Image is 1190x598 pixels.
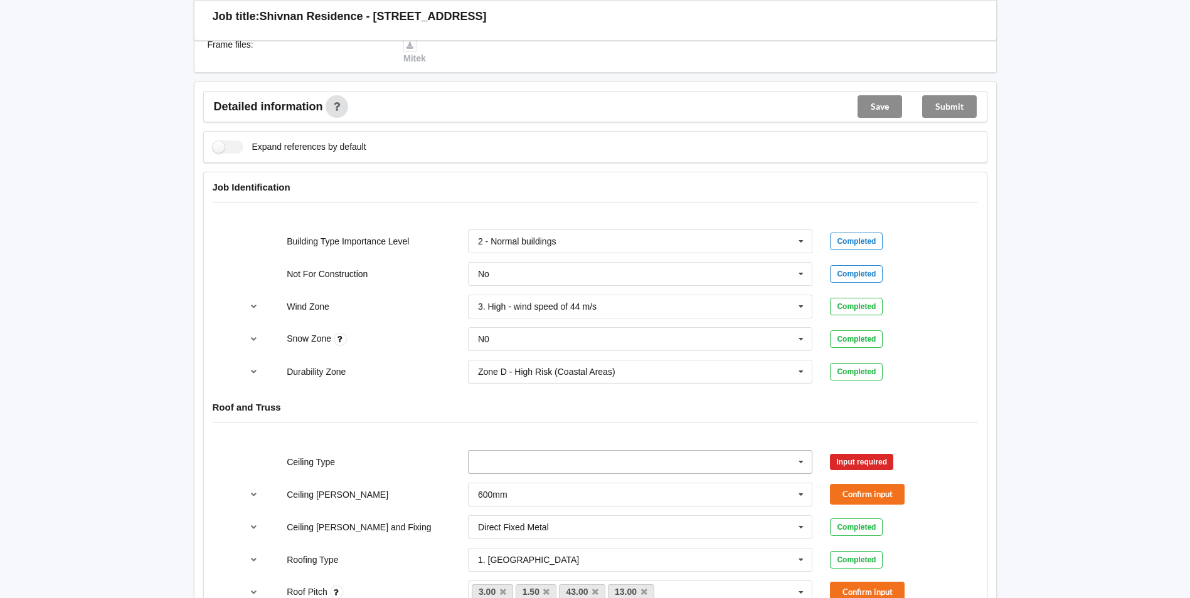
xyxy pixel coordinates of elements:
[287,522,431,532] label: Ceiling [PERSON_NAME] and Fixing
[830,551,883,569] div: Completed
[478,490,507,499] div: 600mm
[287,555,338,565] label: Roofing Type
[199,38,395,65] div: Frame files :
[478,302,597,311] div: 3. High - wind speed of 44 m/s
[830,298,883,315] div: Completed
[287,302,329,312] label: Wind Zone
[830,518,883,536] div: Completed
[287,269,368,279] label: Not For Construction
[213,9,260,24] h3: Job title:
[287,587,329,597] label: Roof Pitch
[242,483,266,506] button: reference-toggle
[242,360,266,383] button: reference-toggle
[830,454,893,470] div: Input required
[478,523,549,532] div: Direct Fixed Metal
[830,233,883,250] div: Completed
[830,330,883,348] div: Completed
[403,39,426,63] a: Mitek
[287,333,334,344] label: Snow Zone
[213,140,366,154] label: Expand references by default
[242,295,266,318] button: reference-toggle
[242,516,266,538] button: reference-toggle
[287,236,409,246] label: Building Type Importance Level
[830,363,883,380] div: Completed
[213,401,978,413] h4: Roof and Truss
[478,335,489,344] div: N0
[830,265,883,283] div: Completed
[830,484,905,505] button: Confirm input
[478,237,556,246] div: 2 - Normal buildings
[260,9,487,24] h3: Shivnan Residence - [STREET_ADDRESS]
[287,490,388,500] label: Ceiling [PERSON_NAME]
[478,367,615,376] div: Zone D - High Risk (Coastal Areas)
[214,101,323,112] span: Detailed information
[478,555,579,564] div: 1. [GEOGRAPHIC_DATA]
[242,328,266,350] button: reference-toggle
[478,270,489,278] div: No
[287,457,335,467] label: Ceiling Type
[287,367,346,377] label: Durability Zone
[242,548,266,571] button: reference-toggle
[213,181,978,193] h4: Job Identification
